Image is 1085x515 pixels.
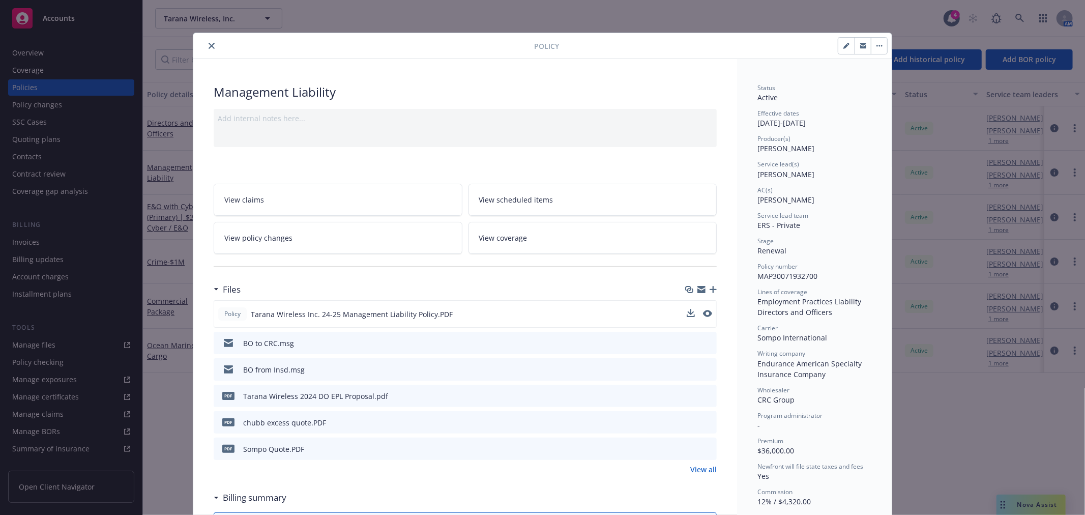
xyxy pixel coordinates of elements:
[703,309,712,320] button: preview file
[687,444,695,454] button: download file
[222,392,234,399] span: pdf
[757,195,814,205] span: [PERSON_NAME]
[687,309,695,320] button: download file
[214,491,286,504] div: Billing summary
[757,497,811,506] span: 12% / $4,320.00
[757,446,794,455] span: $36,000.00
[757,395,795,405] span: CRC Group
[757,109,871,128] div: [DATE] - [DATE]
[534,41,559,51] span: Policy
[757,333,827,342] span: Sompo International
[222,309,243,319] span: Policy
[243,417,326,428] div: chubb excess quote.PDF
[757,437,783,445] span: Premium
[757,420,760,430] span: -
[687,338,695,349] button: download file
[224,233,292,243] span: View policy changes
[757,349,805,358] span: Writing company
[757,246,786,255] span: Renewal
[757,220,800,230] span: ERS - Private
[687,309,695,317] button: download file
[479,194,553,205] span: View scheduled items
[757,411,823,420] span: Program administrator
[757,488,793,496] span: Commission
[757,359,864,379] span: Endurance American Specialty Insurance Company
[214,83,717,101] div: Management Liability
[757,134,790,143] span: Producer(s)
[703,338,713,349] button: preview file
[222,445,234,452] span: PDF
[757,386,789,394] span: Wholesaler
[214,222,462,254] a: View policy changes
[222,418,234,426] span: PDF
[468,184,717,216] a: View scheduled items
[687,417,695,428] button: download file
[243,444,304,454] div: Sompo Quote.PDF
[243,391,388,402] div: Tarana Wireless 2024 DO EPL Proposal.pdf
[757,307,871,318] div: Directors and Officers
[757,262,798,271] span: Policy number
[757,237,774,245] span: Stage
[243,364,305,375] div: BO from Insd.msg
[479,233,527,243] span: View coverage
[223,283,241,296] h3: Files
[703,364,713,375] button: preview file
[214,283,241,296] div: Files
[223,491,286,504] h3: Billing summary
[757,462,863,471] span: Newfront will file state taxes and fees
[703,417,713,428] button: preview file
[206,40,218,52] button: close
[757,160,799,168] span: Service lead(s)
[757,296,871,307] div: Employment Practices Liability
[468,222,717,254] a: View coverage
[757,144,814,153] span: [PERSON_NAME]
[687,364,695,375] button: download file
[687,391,695,402] button: download file
[218,113,713,124] div: Add internal notes here...
[690,464,717,475] a: View all
[757,109,799,118] span: Effective dates
[757,271,817,281] span: MAP30071932700
[251,309,453,320] span: Tarana Wireless Inc. 24-25 Management Liability Policy.PDF
[757,211,808,220] span: Service lead team
[214,184,462,216] a: View claims
[224,194,264,205] span: View claims
[757,93,778,102] span: Active
[757,324,778,332] span: Carrier
[757,471,769,481] span: Yes
[243,338,294,349] div: BO to CRC.msg
[757,288,807,296] span: Lines of coverage
[703,444,713,454] button: preview file
[703,310,712,317] button: preview file
[757,83,775,92] span: Status
[703,391,713,402] button: preview file
[757,169,814,179] span: [PERSON_NAME]
[757,186,773,194] span: AC(s)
